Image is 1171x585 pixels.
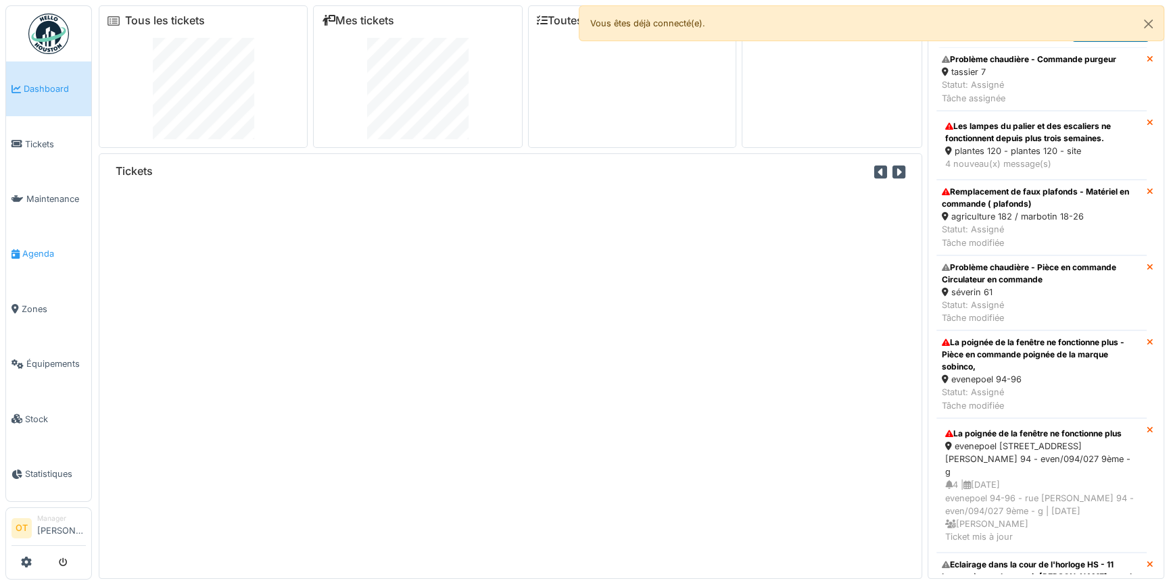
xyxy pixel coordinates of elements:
[936,180,1147,255] a: Remplacement de faux plafonds - Matériel en commande ( plafonds) agriculture 182 / marbotin 18-26...
[942,66,1116,78] div: tassier 7
[942,286,1141,299] div: séverin 61
[6,116,91,171] a: Tickets
[28,14,69,54] img: Badge_color-CXgf-gQk.svg
[537,14,638,27] a: Toutes les tâches
[936,418,1147,553] a: La poignée de la fenêtre ne fonctionne plus evenepoel [STREET_ADDRESS][PERSON_NAME] 94 - even/094...
[936,111,1147,180] a: Les lampes du palier et des escaliers ne fonctionnent depuis plus trois semaines. plantes 120 - p...
[942,336,1141,373] div: La poignée de la fenêtre ne fonctionne plus - Pièce en commande poignée de la marque sobinco,
[25,467,86,480] span: Statistiques
[6,391,91,446] a: Stock
[942,261,1141,286] div: Problème chaudière - Pièce en commande Circulateur en commande
[11,518,32,538] li: OT
[579,5,1164,41] div: Vous êtes déjà connecté(e).
[6,226,91,281] a: Agenda
[26,193,86,205] span: Maintenance
[1133,6,1164,42] button: Close
[945,478,1138,543] div: 4 | [DATE] evenepoel 94-96 - rue [PERSON_NAME] 94 - even/094/027 9ème - g | [DATE] [PERSON_NAME] ...
[25,138,86,151] span: Tickets
[6,61,91,116] a: Dashboard
[945,120,1138,145] div: Les lampes du palier et des escaliers ne fonctionnent depuis plus trois semaines.
[942,78,1116,104] div: Statut: Assigné Tâche assignée
[6,336,91,391] a: Équipements
[942,373,1141,386] div: evenepoel 94-96
[945,428,1138,440] div: La poignée de la fenêtre ne fonctionne plus
[936,330,1147,418] a: La poignée de la fenêtre ne fonctionne plus - Pièce en commande poignée de la marque sobinco, eve...
[22,303,86,315] span: Zones
[125,14,205,27] a: Tous les tickets
[24,82,86,95] span: Dashboard
[942,223,1141,249] div: Statut: Assigné Tâche modifiée
[6,282,91,336] a: Zones
[942,210,1141,223] div: agriculture 182 / marbotin 18-26
[116,165,153,178] h6: Tickets
[26,357,86,370] span: Équipements
[6,447,91,501] a: Statistiques
[11,513,86,546] a: OT Manager[PERSON_NAME]
[945,157,1138,170] div: 4 nouveau(x) message(s)
[37,513,86,542] li: [PERSON_NAME]
[936,255,1147,331] a: Problème chaudière - Pièce en commande Circulateur en commande séverin 61 Statut: AssignéTâche mo...
[942,53,1116,66] div: Problème chaudière - Commande purgeur
[37,513,86,524] div: Manager
[322,14,394,27] a: Mes tickets
[25,413,86,426] span: Stock
[942,186,1141,210] div: Remplacement de faux plafonds - Matériel en commande ( plafonds)
[945,145,1138,157] div: plantes 120 - plantes 120 - site
[6,172,91,226] a: Maintenance
[936,47,1147,111] a: Problème chaudière - Commande purgeur tassier 7 Statut: AssignéTâche assignée
[942,386,1141,411] div: Statut: Assigné Tâche modifiée
[22,247,86,260] span: Agenda
[942,299,1141,324] div: Statut: Assigné Tâche modifiée
[945,440,1138,479] div: evenepoel [STREET_ADDRESS][PERSON_NAME] 94 - even/094/027 9ème - g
